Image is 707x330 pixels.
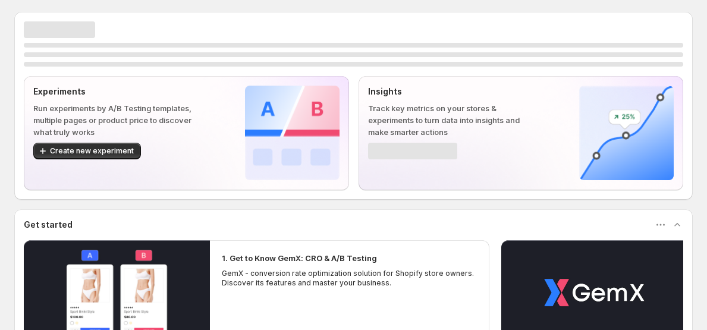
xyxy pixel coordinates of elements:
p: Experiments [33,86,207,98]
p: GemX - conversion rate optimization solution for Shopify store owners. Discover its features and ... [222,269,477,288]
img: Experiments [245,86,340,180]
img: Insights [579,86,674,180]
p: Insights [368,86,542,98]
h3: Get started [24,219,73,231]
h2: 1. Get to Know GemX: CRO & A/B Testing [222,252,377,264]
p: Track key metrics on your stores & experiments to turn data into insights and make smarter actions [368,102,542,138]
span: Create new experiment [50,146,134,156]
p: Run experiments by A/B Testing templates, multiple pages or product price to discover what truly ... [33,102,207,138]
button: Create new experiment [33,143,141,159]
